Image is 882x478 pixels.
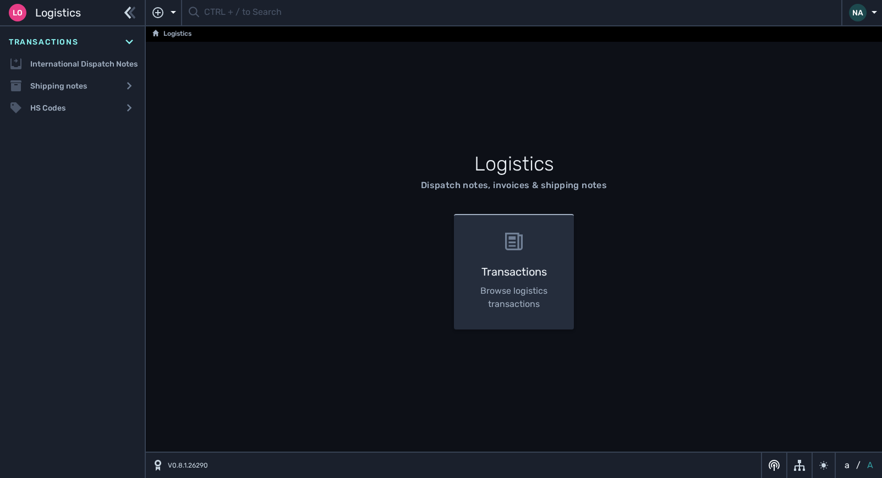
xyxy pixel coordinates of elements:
div: Dispatch notes, invoices & shipping notes [421,179,607,192]
h3: Transactions [472,263,557,280]
span: / [856,459,861,472]
p: Browse logistics transactions [472,284,557,311]
a: Logistics [152,28,191,41]
span: Logistics [35,4,81,21]
h1: Logistics [246,149,781,179]
button: a [842,459,852,472]
span: V0.8.1.26290 [168,460,208,470]
input: CTRL + / to Search [204,2,835,24]
div: Lo [9,4,26,21]
div: NA [849,4,867,21]
a: Transactions Browse logistics transactions [447,214,581,329]
span: Transactions [9,36,78,48]
button: A [865,459,875,472]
